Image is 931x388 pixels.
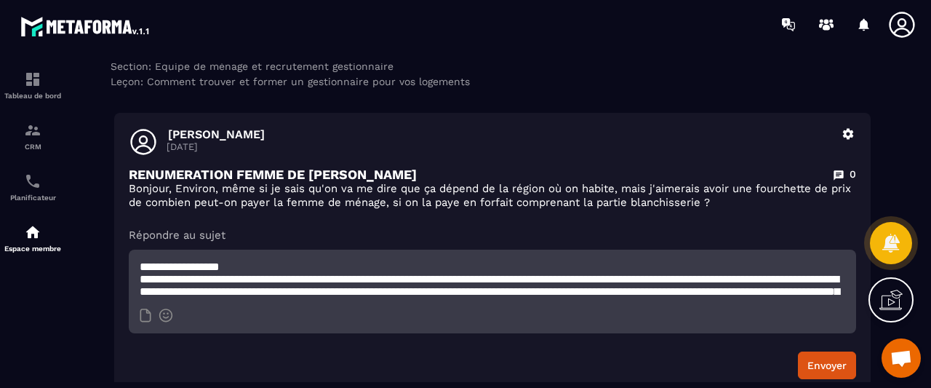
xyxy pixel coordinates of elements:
p: [DATE] [167,141,833,152]
img: scheduler [24,173,41,190]
a: automationsautomationsEspace membre [4,213,62,264]
img: formation [24,71,41,88]
a: schedulerschedulerPlanificateur [4,162,62,213]
p: [PERSON_NAME] [168,127,833,141]
p: Bonjour, Environ, même si je sais qu'on va me dire que ça dépend de la région où on habite, mais ... [129,182,856,210]
a: formationformationCRM [4,111,62,162]
img: automations [24,223,41,241]
button: Envoyer [798,352,856,379]
img: formation [24,122,41,139]
img: logo [20,13,151,39]
a: Ouvrir le chat [882,338,921,378]
p: RENUMERATION FEMME DE [PERSON_NAME] [129,167,417,182]
a: formationformationTableau de bord [4,60,62,111]
p: CRM [4,143,62,151]
div: Section: Equipe de ménage et recrutement gestionnaire [111,60,874,72]
div: Leçon: Comment trouver et former un gestionnaire pour vos logements [111,76,874,87]
p: 0 [850,167,856,181]
p: Planificateur [4,194,62,202]
p: Répondre au sujet [129,228,856,242]
p: Tableau de bord [4,92,62,100]
p: Espace membre [4,245,62,253]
